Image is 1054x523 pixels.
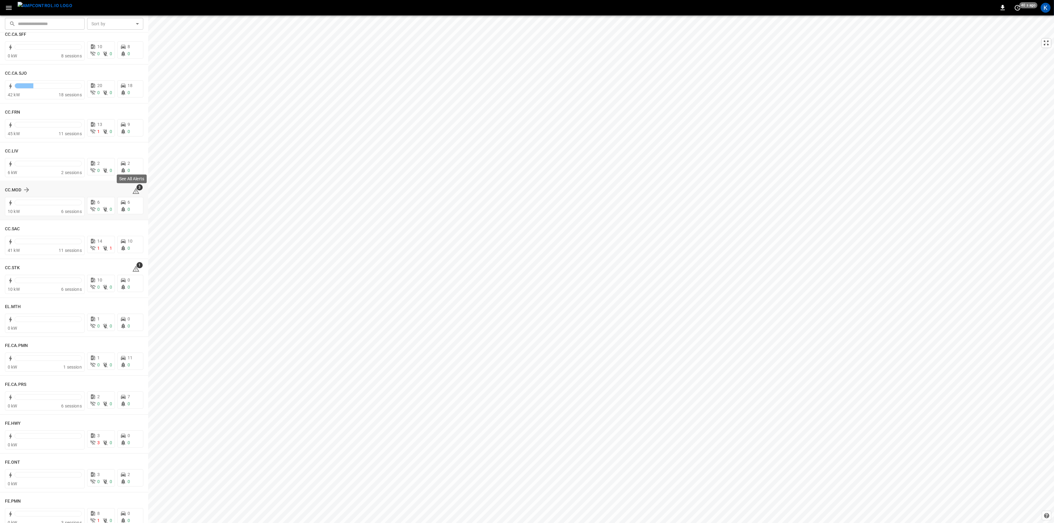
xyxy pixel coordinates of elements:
[8,209,20,214] span: 10 kW
[5,420,21,427] h6: FE.HWY
[97,401,100,406] span: 0
[128,355,132,360] span: 11
[128,161,130,166] span: 2
[110,440,112,445] span: 0
[128,324,130,328] span: 0
[128,285,130,290] span: 0
[97,90,100,95] span: 0
[119,176,144,182] p: See All Alerts
[61,209,82,214] span: 6 sessions
[97,168,100,173] span: 0
[110,479,112,484] span: 0
[128,440,130,445] span: 0
[5,342,28,349] h6: FE.CA.PMN
[8,404,17,408] span: 0 kW
[1041,3,1051,13] div: profile-icon
[5,498,21,505] h6: FE.PMN
[110,90,112,95] span: 0
[128,44,130,49] span: 8
[128,433,130,438] span: 0
[5,226,20,232] h6: CC.SAC
[1013,3,1023,13] button: set refresh interval
[97,129,100,134] span: 1
[97,122,102,127] span: 13
[128,207,130,212] span: 0
[128,278,130,282] span: 0
[128,246,130,251] span: 0
[110,518,112,523] span: 0
[110,324,112,328] span: 0
[5,265,20,271] h6: CC.STK
[8,287,20,292] span: 10 kW
[128,511,130,516] span: 0
[110,362,112,367] span: 0
[128,316,130,321] span: 0
[8,248,20,253] span: 41 kW
[61,170,82,175] span: 2 sessions
[97,394,100,399] span: 2
[61,404,82,408] span: 6 sessions
[128,90,130,95] span: 0
[97,316,100,321] span: 1
[1019,2,1038,8] span: 40 s ago
[61,287,82,292] span: 6 sessions
[8,131,20,136] span: 45 kW
[97,511,100,516] span: 8
[97,161,100,166] span: 2
[97,44,102,49] span: 10
[5,148,19,155] h6: CC.LIV
[110,285,112,290] span: 0
[18,2,72,10] img: ampcontrol.io logo
[97,472,100,477] span: 3
[128,239,132,244] span: 10
[97,479,100,484] span: 0
[5,303,21,310] h6: EL.MTH
[97,246,100,251] span: 1
[97,200,100,205] span: 6
[8,326,17,331] span: 0 kW
[128,394,130,399] span: 7
[97,324,100,328] span: 0
[8,442,17,447] span: 0 kW
[5,459,20,466] h6: FE.ONT
[97,278,102,282] span: 10
[110,401,112,406] span: 0
[5,109,20,116] h6: CC.FRN
[110,51,112,56] span: 0
[59,248,82,253] span: 11 sessions
[5,187,22,194] h6: CC.MOD
[63,365,82,370] span: 1 session
[5,70,27,77] h6: CC.CA.SJO
[128,122,130,127] span: 9
[97,285,100,290] span: 0
[110,246,112,251] span: 1
[110,207,112,212] span: 0
[128,479,130,484] span: 0
[97,355,100,360] span: 1
[97,207,100,212] span: 0
[5,381,26,388] h6: FE.CA.PRS
[8,92,20,97] span: 42 kW
[136,262,143,268] span: 1
[8,53,17,58] span: 0 kW
[110,168,112,173] span: 0
[128,83,132,88] span: 18
[97,51,100,56] span: 0
[128,168,130,173] span: 0
[61,53,82,58] span: 8 sessions
[8,481,17,486] span: 0 kW
[128,518,130,523] span: 0
[128,472,130,477] span: 2
[128,129,130,134] span: 0
[8,365,17,370] span: 0 kW
[59,92,82,97] span: 18 sessions
[110,129,112,134] span: 0
[8,170,17,175] span: 6 kW
[97,362,100,367] span: 0
[97,239,102,244] span: 14
[97,440,100,445] span: 3
[128,401,130,406] span: 0
[128,362,130,367] span: 0
[97,83,102,88] span: 20
[5,31,26,38] h6: CC.CA.SFF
